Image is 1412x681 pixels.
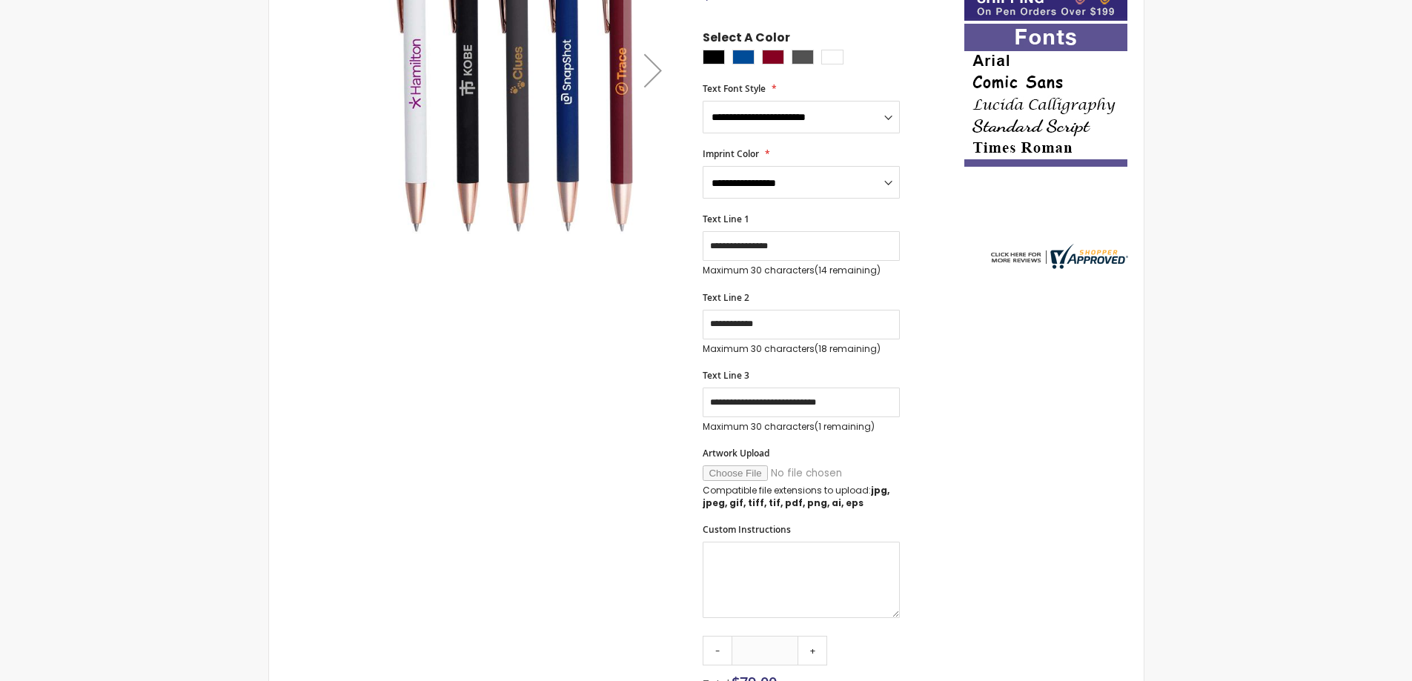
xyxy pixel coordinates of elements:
span: (1 remaining) [815,420,875,433]
span: (18 remaining) [815,342,881,355]
div: White [821,50,843,64]
p: Compatible file extensions to upload: [703,485,900,508]
span: Text Line 3 [703,369,749,382]
p: Maximum 30 characters [703,265,900,276]
span: Imprint Color [703,147,759,160]
span: Text Font Style [703,82,766,95]
a: 4pens.com certificate URL [987,259,1128,272]
div: Burgundy [762,50,784,64]
a: - [703,636,732,665]
p: Maximum 30 characters [703,343,900,355]
span: Artwork Upload [703,447,769,459]
div: Dark Blue [732,50,755,64]
div: Gunmetal [792,50,814,64]
div: Black [703,50,725,64]
span: Custom Instructions [703,523,791,536]
img: font-personalization-examples [964,24,1127,167]
span: (14 remaining) [815,264,881,276]
p: Maximum 30 characters [703,421,900,433]
a: + [798,636,827,665]
span: Text Line 1 [703,213,749,225]
strong: jpg, jpeg, gif, tiff, tif, pdf, png, ai, eps [703,484,889,508]
img: 4pens.com widget logo [987,244,1128,269]
span: Select A Color [703,30,790,50]
span: Text Line 2 [703,291,749,304]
